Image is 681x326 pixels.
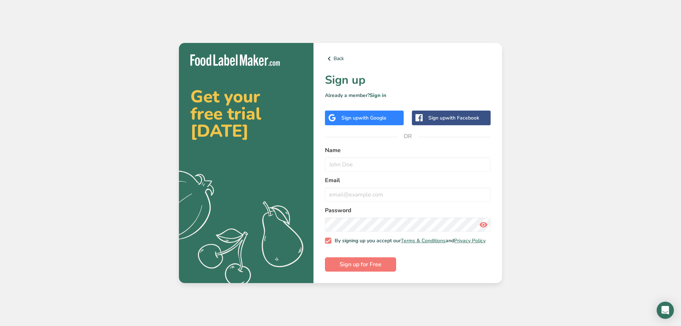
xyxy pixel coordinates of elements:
[325,157,491,172] input: John Doe
[325,188,491,202] input: email@example.com
[397,126,419,147] span: OR
[359,115,386,121] span: with Google
[340,260,381,269] span: Sign up for Free
[331,238,486,244] span: By signing up you accept our and
[401,237,446,244] a: Terms & Conditions
[325,146,491,155] label: Name
[341,114,386,122] div: Sign up
[325,72,491,89] h1: Sign up
[428,114,479,122] div: Sign up
[325,176,491,185] label: Email
[325,206,491,215] label: Password
[325,257,396,272] button: Sign up for Free
[454,237,486,244] a: Privacy Policy
[190,88,302,140] h2: Get your free trial [DATE]
[325,54,491,63] a: Back
[190,54,280,66] img: Food Label Maker
[657,302,674,319] div: Open Intercom Messenger
[325,92,491,99] p: Already a member?
[370,92,386,99] a: Sign in
[446,115,479,121] span: with Facebook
